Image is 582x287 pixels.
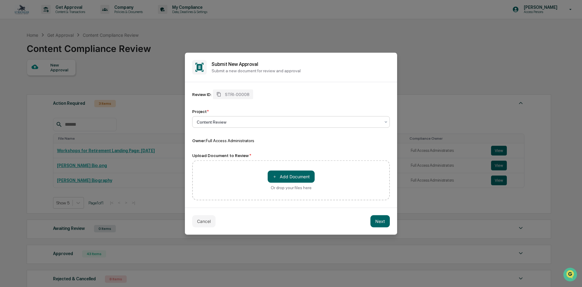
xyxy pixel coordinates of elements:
[6,13,110,22] p: How can we help?
[42,74,78,85] a: 🗄️Attestations
[271,185,312,190] div: Or drop your files here
[6,77,11,82] div: 🖐️
[6,89,11,94] div: 🔎
[192,153,390,158] div: Upload Document to Review
[370,215,390,227] button: Next
[192,92,212,97] div: Review ID:
[192,215,216,227] button: Cancel
[212,61,390,67] h2: Submit New Approval
[21,46,99,53] div: Start new chat
[12,88,38,94] span: Data Lookup
[21,53,77,57] div: We're available if you need us!
[60,103,73,108] span: Pylon
[273,174,277,179] span: ＋
[44,77,49,82] div: 🗄️
[206,138,254,143] span: Full Access Administrators
[103,48,110,56] button: Start new chat
[50,77,75,83] span: Attestations
[43,103,73,108] a: Powered byPylon
[192,109,209,114] div: Project
[4,74,42,85] a: 🖐️Preclearance
[268,170,315,183] button: Or drop your files here
[563,267,579,283] iframe: Open customer support
[192,138,206,143] span: Owner:
[225,92,249,97] span: STRI-00008
[6,46,17,57] img: 1746055101610-c473b297-6a78-478c-a979-82029cc54cd1
[212,68,390,73] p: Submit a new document for review and approval
[12,77,39,83] span: Preclearance
[4,86,41,97] a: 🔎Data Lookup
